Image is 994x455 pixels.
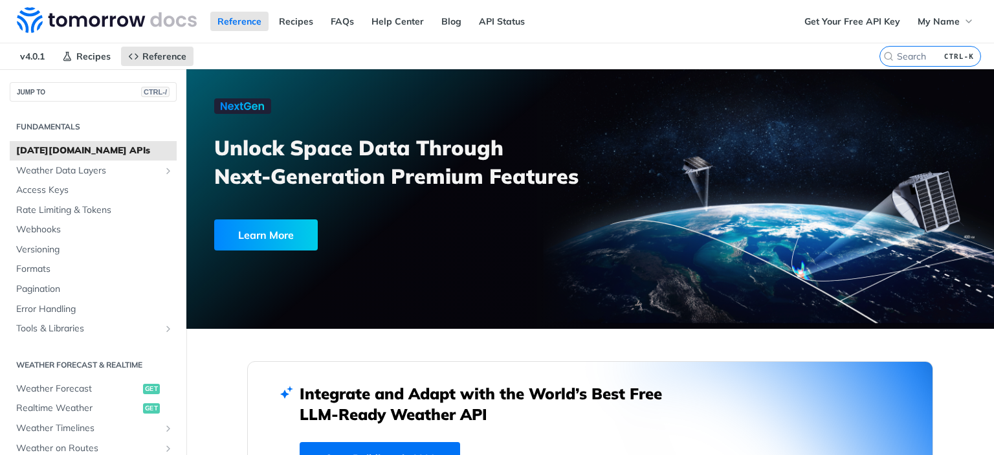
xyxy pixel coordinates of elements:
[16,263,173,276] span: Formats
[13,47,52,66] span: v4.0.1
[16,402,140,415] span: Realtime Weather
[918,16,960,27] span: My Name
[10,181,177,200] a: Access Keys
[16,164,160,177] span: Weather Data Layers
[911,12,981,31] button: My Name
[472,12,532,31] a: API Status
[10,319,177,338] a: Tools & LibrariesShow subpages for Tools & Libraries
[55,47,118,66] a: Recipes
[16,243,173,256] span: Versioning
[10,280,177,299] a: Pagination
[210,12,269,31] a: Reference
[10,240,177,260] a: Versioning
[163,423,173,434] button: Show subpages for Weather Timelines
[10,379,177,399] a: Weather Forecastget
[10,260,177,279] a: Formats
[16,204,173,217] span: Rate Limiting & Tokens
[434,12,469,31] a: Blog
[16,283,173,296] span: Pagination
[16,322,160,335] span: Tools & Libraries
[10,121,177,133] h2: Fundamentals
[10,141,177,161] a: [DATE][DOMAIN_NAME] APIs
[16,144,173,157] span: [DATE][DOMAIN_NAME] APIs
[76,50,111,62] span: Recipes
[121,47,193,66] a: Reference
[16,383,140,395] span: Weather Forecast
[364,12,431,31] a: Help Center
[797,12,907,31] a: Get Your Free API Key
[10,161,177,181] a: Weather Data LayersShow subpages for Weather Data Layers
[143,403,160,414] span: get
[300,383,681,425] h2: Integrate and Adapt with the World’s Best Free LLM-Ready Weather API
[10,399,177,418] a: Realtime Weatherget
[142,50,186,62] span: Reference
[941,50,977,63] kbd: CTRL-K
[214,219,318,250] div: Learn More
[16,442,160,455] span: Weather on Routes
[324,12,361,31] a: FAQs
[10,220,177,239] a: Webhooks
[10,359,177,371] h2: Weather Forecast & realtime
[163,324,173,334] button: Show subpages for Tools & Libraries
[10,300,177,319] a: Error Handling
[10,201,177,220] a: Rate Limiting & Tokens
[214,98,271,114] img: NextGen
[16,184,173,197] span: Access Keys
[16,223,173,236] span: Webhooks
[16,303,173,316] span: Error Handling
[17,7,197,33] img: Tomorrow.io Weather API Docs
[10,82,177,102] button: JUMP TOCTRL-/
[141,87,170,97] span: CTRL-/
[214,219,526,250] a: Learn More
[163,443,173,454] button: Show subpages for Weather on Routes
[214,133,604,190] h3: Unlock Space Data Through Next-Generation Premium Features
[883,51,894,61] svg: Search
[163,166,173,176] button: Show subpages for Weather Data Layers
[143,384,160,394] span: get
[10,419,177,438] a: Weather TimelinesShow subpages for Weather Timelines
[272,12,320,31] a: Recipes
[16,422,160,435] span: Weather Timelines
